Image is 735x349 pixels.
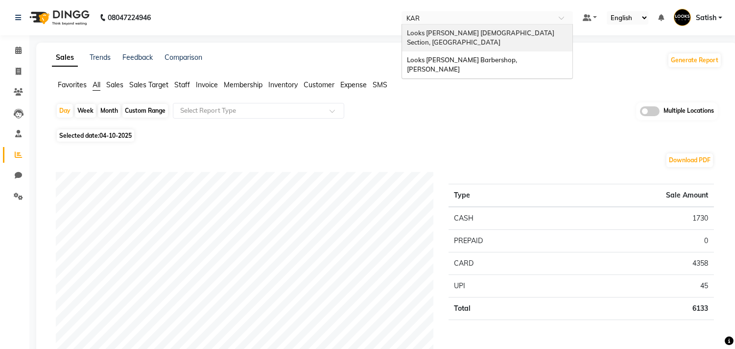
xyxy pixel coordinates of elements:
[268,80,298,89] span: Inventory
[224,80,262,89] span: Membership
[75,104,96,118] div: Week
[674,9,691,26] img: Satish
[90,53,111,62] a: Trends
[407,56,519,74] span: Looks [PERSON_NAME] Barbershop, [PERSON_NAME]
[108,4,151,31] b: 08047224946
[563,297,714,320] td: 6133
[57,104,73,118] div: Day
[304,80,334,89] span: Customer
[106,80,123,89] span: Sales
[98,104,120,118] div: Month
[407,29,556,47] span: Looks [PERSON_NAME] [DEMOGRAPHIC_DATA] Section, [GEOGRAPHIC_DATA]
[122,53,153,62] a: Feedback
[340,80,367,89] span: Expense
[93,80,100,89] span: All
[449,229,563,252] td: PREPAID
[696,13,716,23] span: Satish
[122,104,168,118] div: Custom Range
[449,207,563,230] td: CASH
[449,184,563,207] th: Type
[58,80,87,89] span: Favorites
[563,252,714,274] td: 4358
[449,252,563,274] td: CARD
[563,207,714,230] td: 1730
[129,80,168,89] span: Sales Target
[666,153,713,167] button: Download PDF
[57,129,134,142] span: Selected date:
[563,274,714,297] td: 45
[449,297,563,320] td: Total
[449,274,563,297] td: UPI
[664,106,714,116] span: Multiple Locations
[402,24,573,79] ng-dropdown-panel: Options list
[99,132,132,139] span: 04-10-2025
[373,80,387,89] span: SMS
[563,184,714,207] th: Sale Amount
[196,80,218,89] span: Invoice
[165,53,202,62] a: Comparison
[563,229,714,252] td: 0
[174,80,190,89] span: Staff
[25,4,92,31] img: logo
[668,53,721,67] button: Generate Report
[52,49,78,67] a: Sales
